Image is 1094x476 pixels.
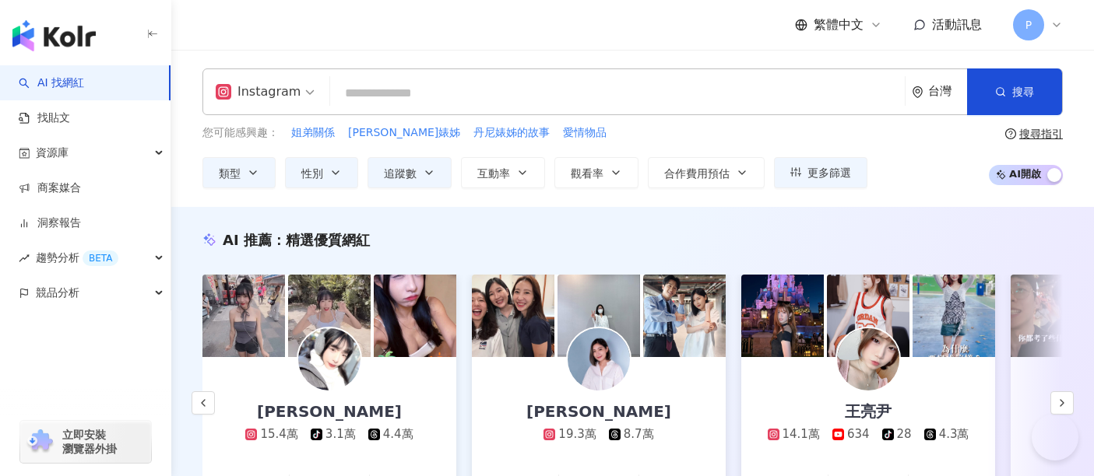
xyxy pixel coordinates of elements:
button: 更多篩選 [774,157,867,188]
span: P [1025,16,1032,33]
div: 634 [847,426,870,443]
iframe: Help Scout Beacon - Open [1032,414,1078,460]
img: post-image [913,275,995,357]
span: 姐弟關係 [291,125,335,141]
button: 類型 [202,157,276,188]
span: 追蹤數 [384,167,417,180]
a: chrome extension立即安裝 瀏覽器外掛 [20,421,151,463]
img: post-image [202,275,285,357]
span: 性別 [301,167,323,180]
span: environment [912,86,923,98]
span: 立即安裝 瀏覽器外掛 [62,428,117,456]
img: logo [12,20,96,51]
a: 商案媒合 [19,180,81,196]
img: post-image [741,275,824,357]
div: 28 [897,426,912,443]
button: 愛情物品 [562,124,607,142]
div: 8.7萬 [624,426,654,443]
span: 類型 [219,167,241,180]
span: rise [19,253,30,264]
img: post-image [472,275,554,357]
div: 19.3萬 [558,426,596,443]
div: 搜尋指引 [1019,128,1063,140]
div: 4.4萬 [383,426,413,443]
img: post-image [827,275,909,357]
span: 觀看率 [571,167,603,180]
div: 台灣 [928,85,967,98]
button: [PERSON_NAME]婊姊 [347,124,461,142]
button: 性別 [285,157,358,188]
button: 合作費用預估 [648,157,765,188]
div: Instagram [216,79,301,104]
span: 精選優質網紅 [286,232,370,248]
img: post-image [643,275,726,357]
span: 繁體中文 [814,16,864,33]
a: 找貼文 [19,110,70,126]
span: 資源庫 [36,135,69,170]
button: 觀看率 [554,157,638,188]
span: [PERSON_NAME]婊姊 [348,125,460,141]
span: 更多篩選 [807,166,851,179]
span: 您可能感興趣： [202,125,279,141]
span: 合作費用預估 [664,167,730,180]
img: post-image [374,275,456,357]
span: 活動訊息 [932,17,982,32]
img: KOL Avatar [568,328,630,390]
div: [PERSON_NAME] [241,401,417,422]
span: question-circle [1005,128,1016,139]
span: 競品分析 [36,275,79,310]
span: 丹尼婊姊的故事 [473,125,550,141]
span: 趨勢分析 [36,240,118,275]
a: 洞察報告 [19,215,81,231]
div: [PERSON_NAME] [511,401,687,422]
span: 搜尋 [1012,86,1034,98]
span: 愛情物品 [563,125,607,141]
div: 14.1萬 [783,426,820,443]
button: 追蹤數 [368,157,452,188]
div: 15.4萬 [260,426,297,443]
div: AI 推薦 ： [223,230,370,250]
img: KOL Avatar [298,328,361,390]
img: post-image [288,275,371,357]
div: 王亮尹 [829,401,907,422]
img: post-image [1011,275,1093,357]
button: 互動率 [461,157,545,188]
button: 姐弟關係 [290,124,336,142]
span: 互動率 [477,167,510,180]
img: KOL Avatar [837,328,899,390]
a: searchAI 找網紅 [19,75,84,91]
div: BETA [83,250,118,266]
img: chrome extension [25,429,55,454]
button: 搜尋 [967,68,1062,115]
img: post-image [558,275,640,357]
button: 丹尼婊姊的故事 [473,124,551,142]
div: 3.1萬 [325,426,356,443]
div: 4.3萬 [939,426,969,443]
